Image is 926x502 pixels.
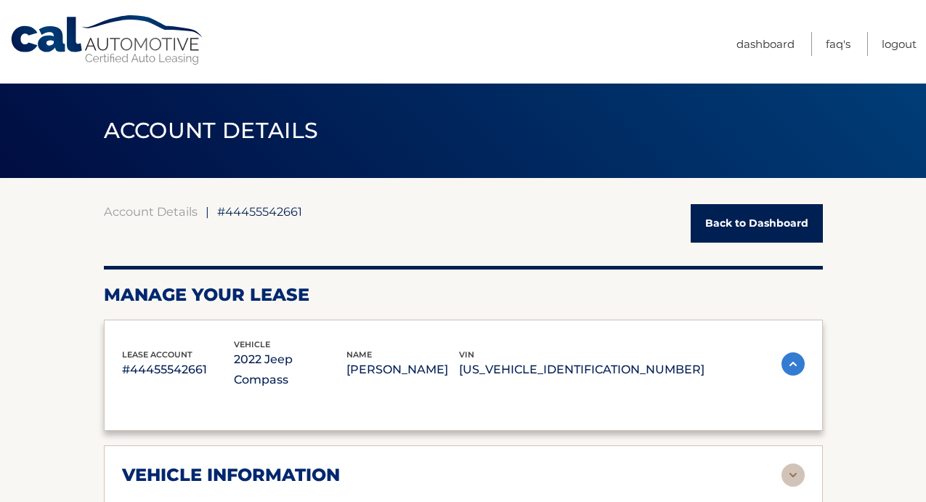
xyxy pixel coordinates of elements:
[346,360,459,380] p: [PERSON_NAME]
[267,411,357,421] span: Monthly sales Tax
[781,352,805,376] img: accordion-active.svg
[206,204,209,219] span: |
[736,32,795,56] a: Dashboard
[459,360,704,380] p: [US_VEHICLE_IDENTIFICATION_NUMBER]
[413,411,528,421] span: Total Monthly Payment
[826,32,850,56] a: FAQ's
[122,360,235,380] p: #44455542661
[459,349,474,360] span: vin
[104,117,319,144] span: ACCOUNT DETAILS
[882,32,917,56] a: Logout
[781,463,805,487] img: accordion-rest.svg
[234,349,346,390] p: 2022 Jeep Compass
[122,349,192,360] span: lease account
[691,204,823,243] a: Back to Dashboard
[104,204,198,219] a: Account Details
[9,15,206,66] a: Cal Automotive
[217,204,302,219] span: #44455542661
[122,464,340,486] h2: vehicle information
[104,284,823,306] h2: Manage Your Lease
[346,349,372,360] span: name
[234,339,270,349] span: vehicle
[122,411,207,421] span: Monthly Payment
